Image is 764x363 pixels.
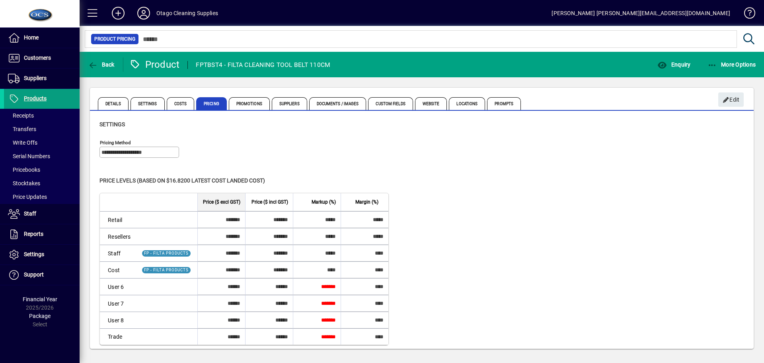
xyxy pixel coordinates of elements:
div: FPTBST4 - FILTA CLEANING TOOL BELT 110CM [196,59,330,71]
span: Products [24,95,47,102]
span: Markup (%) [312,198,336,206]
div: [PERSON_NAME] [PERSON_NAME][EMAIL_ADDRESS][DOMAIN_NAME] [552,7,730,20]
button: Add [105,6,131,20]
td: Retail [100,211,135,228]
span: Stocktakes [8,180,40,186]
a: Customers [4,48,80,68]
span: Customers [24,55,51,61]
td: User 6 [100,278,135,295]
a: Stocktakes [4,177,80,190]
span: Settings [99,121,125,128]
span: Reports [24,231,43,237]
span: Suppliers [272,97,307,110]
a: Receipts [4,109,80,122]
span: Price ($ incl GST) [251,198,288,206]
td: Cost [100,261,135,278]
a: Reports [4,224,80,244]
span: Pricing [196,97,227,110]
div: Otago Cleaning Supplies [156,7,218,20]
span: FP - FILTA PRODUCTS [144,268,189,272]
a: Home [4,28,80,48]
span: Home [24,34,39,41]
app-page-header-button: Back [80,57,123,72]
button: More Options [706,57,758,72]
button: Profile [131,6,156,20]
td: Resellers [100,228,135,245]
a: Staff [4,204,80,224]
span: Price Updates [8,194,47,200]
td: Trade [100,328,135,345]
span: More Options [707,61,756,68]
span: Custom Fields [368,97,413,110]
span: Details [98,97,129,110]
mat-label: Pricing method [100,140,131,145]
span: Price ($ excl GST) [203,198,240,206]
a: Settings [4,245,80,265]
span: Prompts [487,97,521,110]
span: Serial Numbers [8,153,50,159]
a: Pricebooks [4,163,80,177]
span: FP - FILTA PRODUCTS [144,251,189,255]
span: Support [24,271,44,278]
button: Enquiry [655,57,692,72]
a: Serial Numbers [4,149,80,163]
span: Product Pricing [94,35,135,43]
td: User 8 [100,312,135,328]
span: Promotions [229,97,270,110]
span: Pricebooks [8,167,40,173]
span: Settings [131,97,165,110]
span: Website [415,97,447,110]
span: Costs [167,97,195,110]
span: Price levels (based on $16.8200 Latest cost landed cost) [99,177,265,184]
span: Settings [24,251,44,257]
span: Package [29,313,51,319]
span: Receipts [8,112,34,119]
span: Documents / Images [309,97,366,110]
span: Back [88,61,115,68]
span: Staff [24,210,36,217]
td: User 7 [100,295,135,312]
a: Suppliers [4,69,80,88]
span: Financial Year [23,296,57,302]
a: Write Offs [4,136,80,149]
a: Price Updates [4,190,80,204]
td: Staff [100,245,135,261]
button: Edit [718,92,744,107]
span: Transfers [8,126,36,132]
a: Knowledge Base [738,2,754,27]
span: Locations [449,97,485,110]
span: Enquiry [657,61,690,68]
span: Suppliers [24,75,47,81]
span: Write Offs [8,139,37,146]
span: Margin (%) [355,198,378,206]
a: Transfers [4,122,80,136]
div: Product [129,58,180,71]
button: Back [86,57,117,72]
span: Edit [723,93,740,106]
a: Support [4,265,80,285]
